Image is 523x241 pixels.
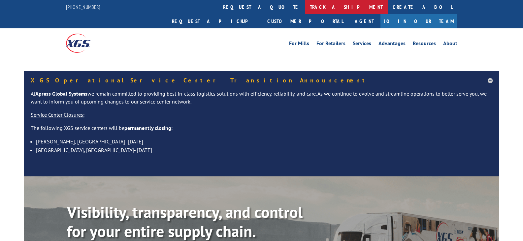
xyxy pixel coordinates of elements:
a: Services [353,41,371,48]
strong: permanently closing [124,125,171,131]
a: Customer Portal [262,14,348,28]
p: At we remain committed to providing best-in-class logistics solutions with efficiency, reliabilit... [31,90,493,111]
li: [GEOGRAPHIC_DATA], [GEOGRAPHIC_DATA]- [DATE] [36,146,493,154]
a: About [443,41,457,48]
a: [PHONE_NUMBER] [66,4,100,10]
strong: Xpress Global Systems [35,90,87,97]
a: Request a pickup [167,14,262,28]
u: Service Center Closures: [31,111,84,118]
a: Advantages [378,41,406,48]
p: The following XGS service centers will be : [31,124,493,137]
h5: XGS Operational Service Center Transition Announcement [31,77,493,83]
a: Resources [413,41,436,48]
a: Agent [348,14,380,28]
a: Join Our Team [380,14,457,28]
a: For Retailers [316,41,345,48]
li: [PERSON_NAME], [GEOGRAPHIC_DATA]- [DATE] [36,137,493,146]
a: For Mills [289,41,309,48]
